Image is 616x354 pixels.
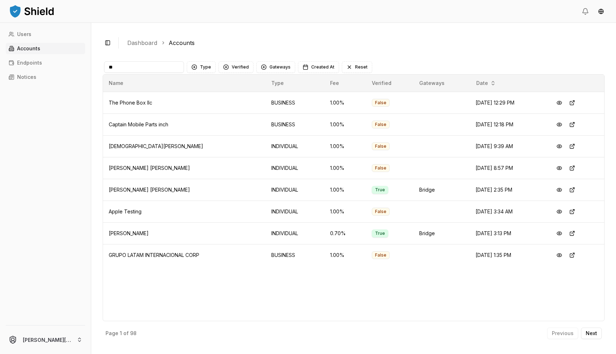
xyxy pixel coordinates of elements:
td: BUSINESS [266,244,324,266]
td: INDIVIDUAL [266,135,324,157]
span: 1.00 % [330,187,344,193]
span: [DATE] 12:18 PM [476,121,513,127]
th: Fee [324,75,366,92]
button: Reset filters [342,61,372,73]
a: Endpoints [6,57,85,69]
span: 1.00 % [330,208,344,214]
span: [DEMOGRAPHIC_DATA][PERSON_NAME] [109,143,203,149]
a: Users [6,29,85,40]
th: Verified [366,75,414,92]
span: 1.00 % [330,165,344,171]
span: The Phone Box llc [109,100,152,106]
span: 1.00 % [330,100,344,106]
span: Bridge [419,230,435,236]
button: Next [581,328,602,339]
span: [DATE] 2:35 PM [476,187,512,193]
span: 1.00 % [330,143,344,149]
p: Endpoints [17,60,42,65]
p: Notices [17,75,36,80]
span: 0.70 % [330,230,346,236]
td: INDIVIDUAL [266,179,324,201]
span: Created At [311,64,334,70]
td: BUSINESS [266,92,324,113]
p: Accounts [17,46,40,51]
a: Accounts [6,43,85,54]
a: Accounts [169,39,195,47]
button: Created At [298,61,339,73]
a: Dashboard [127,39,157,47]
span: Captain Mobile Parts inch [109,121,168,127]
span: 1.00 % [330,121,344,127]
p: Users [17,32,31,37]
p: 98 [130,331,137,336]
span: [DATE] 3:34 AM [476,208,513,214]
span: [DATE] 3:13 PM [476,230,511,236]
td: INDIVIDUAL [266,222,324,244]
span: [PERSON_NAME] [109,230,149,236]
span: [PERSON_NAME] [PERSON_NAME] [109,187,190,193]
p: Page [106,331,118,336]
span: Apple Testing [109,208,142,214]
span: [DATE] 9:39 AM [476,143,513,149]
th: Gateways [414,75,470,92]
button: Date [473,77,499,89]
th: Name [103,75,266,92]
td: INDIVIDUAL [266,201,324,222]
a: Notices [6,71,85,83]
nav: breadcrumb [127,39,599,47]
p: of [123,331,129,336]
button: [PERSON_NAME][EMAIL_ADDRESS][DOMAIN_NAME] [3,328,88,351]
button: Type [187,61,216,73]
td: INDIVIDUAL [266,157,324,179]
span: [DATE] 12:29 PM [476,100,514,106]
span: 1.00 % [330,252,344,258]
span: GRUPO LATAM INTERNACIONAL CORP [109,252,199,258]
span: [DATE] 8:57 PM [476,165,513,171]
span: [PERSON_NAME] [PERSON_NAME] [109,165,190,171]
p: 1 [120,331,122,336]
th: Type [266,75,324,92]
span: [DATE] 1:35 PM [476,252,511,258]
img: ShieldPay Logo [9,4,55,18]
button: Gateways [256,61,295,73]
td: BUSINESS [266,113,324,135]
button: Verified [219,61,253,73]
span: Bridge [419,187,435,193]
p: Next [586,331,597,336]
p: [PERSON_NAME][EMAIL_ADDRESS][DOMAIN_NAME] [23,336,71,344]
